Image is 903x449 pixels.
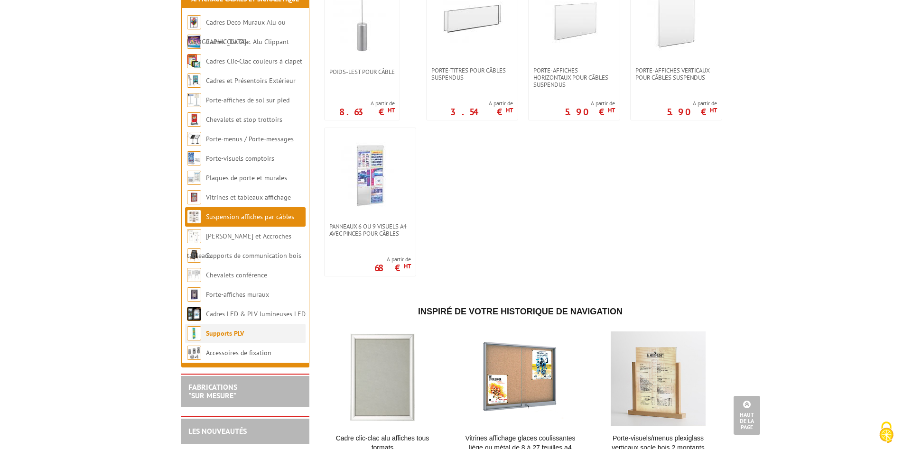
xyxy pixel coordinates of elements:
[187,326,201,340] img: Supports PLV
[506,106,513,114] sup: HT
[533,67,615,88] span: Porte-affiches horizontaux pour câbles suspendus
[325,68,400,75] a: Poids-lest pour câble
[187,73,201,88] img: Cadres et Présentoirs Extérieur
[388,106,395,114] sup: HT
[206,329,244,338] a: Supports PLV
[187,132,201,146] img: Porte-menus / Porte-messages
[431,67,513,81] span: Porte-titres pour câbles suspendus
[870,417,903,449] button: Cookies (fenêtre modale)
[418,307,623,316] span: Inspiré de votre historique de navigation
[710,106,717,114] sup: HT
[206,290,269,299] a: Porte-affiches muraux
[450,109,513,115] p: 3.54 €
[187,210,201,224] img: Suspension affiches par câbles
[187,93,201,107] img: Porte-affiches de sol sur pied
[206,212,294,221] a: Suspension affiches par câbles
[187,112,201,127] img: Chevalets et stop trottoirs
[427,67,518,81] a: Porte-titres pour câbles suspendus
[206,135,294,143] a: Porte-menus / Porte-messages
[206,251,301,260] a: Supports de communication bois
[404,262,411,270] sup: HT
[188,426,247,436] a: LES NOUVEAUTÉS
[206,310,306,318] a: Cadres LED & PLV lumineuses LED
[206,154,274,163] a: Porte-visuels comptoirs
[329,68,395,75] span: Poids-lest pour câble
[529,67,620,88] a: Porte-affiches horizontaux pour câbles suspendus
[187,287,201,302] img: Porte-affiches muraux
[329,223,411,237] span: Panneaux 6 ou 9 visuels A4 avec pinces pour câbles
[187,229,201,243] img: Cimaises et Accroches tableaux
[206,76,296,85] a: Cadres et Présentoirs Extérieur
[206,115,282,124] a: Chevalets et stop trottoirs
[206,37,289,46] a: Cadres Clic-Clac Alu Clippant
[206,348,271,357] a: Accessoires de fixation
[206,193,291,202] a: Vitrines et tableaux affichage
[187,232,291,260] a: [PERSON_NAME] et Accroches tableaux
[187,307,201,321] img: Cadres LED & PLV lumineuses LED
[187,15,201,29] img: Cadres Deco Muraux Alu ou Bois
[734,396,760,435] a: Haut de la page
[450,100,513,107] span: A partir de
[187,346,201,360] img: Accessoires de fixation
[337,142,403,209] img: Panneaux 6 ou 9 visuels A4 avec pinces pour câbles
[667,100,717,107] span: A partir de
[188,382,237,400] a: FABRICATIONS"Sur Mesure"
[187,18,286,46] a: Cadres Deco Muraux Alu ou [GEOGRAPHIC_DATA]
[374,256,411,263] span: A partir de
[339,100,395,107] span: A partir de
[565,109,615,115] p: 5.90 €
[206,174,287,182] a: Plaques de porte et murales
[206,57,302,65] a: Cadres Clic-Clac couleurs à clapet
[565,100,615,107] span: A partir de
[608,106,615,114] sup: HT
[187,171,201,185] img: Plaques de porte et murales
[667,109,717,115] p: 5.90 €
[206,96,289,104] a: Porte-affiches de sol sur pied
[325,223,416,237] a: Panneaux 6 ou 9 visuels A4 avec pinces pour câbles
[374,265,411,271] p: 68 €
[187,190,201,204] img: Vitrines et tableaux affichage
[635,67,717,81] span: Porte-affiches verticaux pour câbles suspendus
[187,268,201,282] img: Chevalets conférence
[875,421,898,444] img: Cookies (fenêtre modale)
[187,54,201,68] img: Cadres Clic-Clac couleurs à clapet
[339,109,395,115] p: 8.63 €
[631,67,722,81] a: Porte-affiches verticaux pour câbles suspendus
[206,271,267,279] a: Chevalets conférence
[187,151,201,165] img: Porte-visuels comptoirs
